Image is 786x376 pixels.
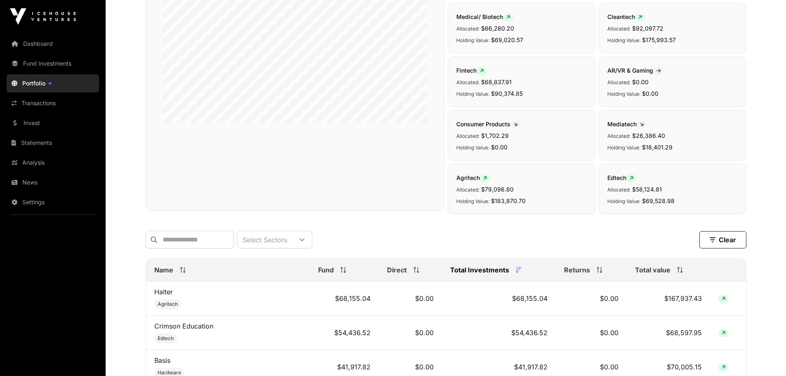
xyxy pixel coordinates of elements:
span: Returns [564,265,590,275]
div: Select Sectors [238,231,292,248]
span: Agritech [456,174,490,181]
span: Holding Value: [456,144,489,151]
span: $0.00 [632,78,649,85]
a: Statements [7,134,99,152]
span: Name [154,265,173,275]
td: $54,436.52 [442,316,556,350]
span: $1,702.29 [481,132,509,139]
span: $79,096.80 [481,186,514,193]
span: Cleantech [607,13,645,20]
span: $90,374.85 [491,90,523,97]
a: Settings [7,193,99,211]
span: Allocated: [607,79,630,85]
button: Clear [699,231,746,248]
a: Halter [154,288,173,296]
span: Consumer Products [456,121,521,128]
span: $58,124.81 [632,186,662,193]
iframe: Chat Widget [745,336,786,376]
td: $0.00 [379,281,442,316]
span: Holding Value: [456,91,489,97]
span: Fintech [456,67,487,74]
td: $68,155.04 [442,281,556,316]
span: Edtech [607,174,637,181]
span: Holding Value: [607,144,640,151]
a: Dashboard [7,35,99,53]
span: $18,401.29 [642,144,673,151]
span: Holding Value: [456,37,489,43]
span: Fund [318,265,334,275]
span: $68,837.91 [481,78,512,85]
span: Holding Value: [607,91,640,97]
span: Mediatech [607,121,647,128]
span: Holding Value: [607,198,640,204]
img: Icehouse Ventures Logo [10,8,76,25]
span: Allocated: [607,133,630,139]
a: Invest [7,114,99,132]
span: Hardware [158,369,181,376]
span: Holding Value: [607,37,640,43]
span: $92,097.72 [632,25,663,32]
span: $66,280.20 [481,25,514,32]
td: $167,937.43 [627,281,710,316]
a: Basis [154,356,170,364]
span: $69,020.57 [491,36,523,43]
span: Allocated: [456,133,479,139]
span: Agritech [158,301,178,307]
span: Edtech [158,335,174,342]
span: $0.00 [491,144,507,151]
span: Allocated: [456,187,479,193]
td: $68,597.95 [627,316,710,350]
span: Total Investments [450,265,509,275]
a: Portfolio [7,74,99,92]
span: Direct [387,265,407,275]
span: $69,528.98 [642,197,675,204]
td: $68,155.04 [310,281,379,316]
span: $26,386.40 [632,132,665,139]
td: $0.00 [556,281,627,316]
a: Transactions [7,94,99,112]
a: Fund Investments [7,54,99,73]
span: $0.00 [642,90,659,97]
span: Allocated: [607,26,630,32]
span: Medical/ Biotech [456,13,513,20]
td: $0.00 [556,316,627,350]
td: $54,436.52 [310,316,379,350]
a: Crimson Education [154,322,213,330]
td: $0.00 [379,316,442,350]
span: Allocated: [607,187,630,193]
span: $183,870.70 [491,197,526,204]
span: AR/VR & Gaming [607,67,664,74]
span: Holding Value: [456,198,489,204]
span: Total value [635,265,670,275]
a: News [7,173,99,192]
span: Allocated: [456,26,479,32]
a: Analysis [7,154,99,172]
span: $175,993.57 [642,36,676,43]
span: Allocated: [456,79,479,85]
